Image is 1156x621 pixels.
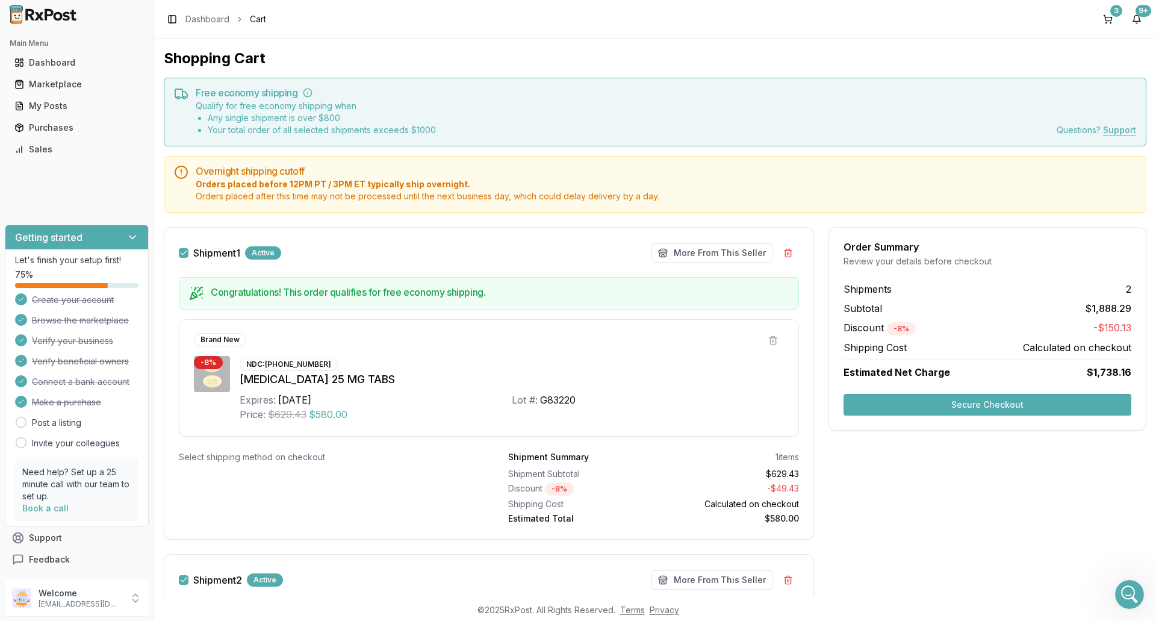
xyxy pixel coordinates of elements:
[208,124,436,136] li: Your total order of all selected shipments exceeds $ 1000
[651,570,772,590] button: More From This Seller
[14,78,139,90] div: Marketplace
[508,451,589,463] div: Shipment Summary
[659,513,800,525] div: $580.00
[240,358,338,371] div: NDC: [PHONE_NUMBER]
[10,95,144,117] a: My Posts
[194,356,223,369] div: - 8 %
[659,482,800,496] div: - $49.43
[188,5,211,28] button: Home
[38,395,48,404] button: Emoji picker
[32,355,129,367] span: Verify beneficial owners
[10,81,197,119] div: I tried to prepare this year but didn't work in my favor still sorry
[151,276,231,303] div: mounjaro 5mg
[39,599,122,609] p: [EMAIL_ADDRESS][DOMAIN_NAME]
[208,112,436,124] li: Any single shipment is over $ 800
[508,468,649,480] div: Shipment Subtotal
[39,587,122,599] p: Welcome
[196,166,1136,176] h5: Overnight shipping cutoff
[508,513,649,525] div: Estimated Total
[185,13,266,25] nav: breadcrumb
[5,75,149,94] button: Marketplace
[844,255,1131,267] div: Review your details before checkout
[240,407,266,422] div: Price:
[196,190,1136,202] span: Orders placed after this time may not be processed until the next business day, which could delay...
[123,364,231,391] div: [MEDICAL_DATA] 25?
[15,269,33,281] span: 75 %
[5,96,149,116] button: My Posts
[659,468,800,480] div: $629.43
[247,573,283,587] div: Active
[10,312,51,339] div: on it!
[14,122,139,134] div: Purchases
[32,437,120,449] a: Invite your colleagues
[844,340,907,355] span: Shipping Cost
[10,117,144,139] a: Purchases
[1098,10,1117,29] button: 3
[540,393,576,407] div: G83220
[1023,340,1131,355] span: Calculated on checkout
[132,212,222,224] div: [MEDICAL_DATA] 160
[14,57,139,69] div: Dashboard
[123,205,231,231] div: [MEDICAL_DATA] 160
[240,393,276,407] div: Expires:
[53,136,222,172] div: hey no problem! You can only do what you can do and honestly you have helped us tremendously!
[10,129,231,189] div: JEFFREY says…
[268,407,306,422] span: $629.43
[844,322,916,334] span: Discount
[10,52,144,73] a: Dashboard
[844,242,1131,252] div: Order Summary
[10,240,231,276] div: Manuel says…
[10,205,231,241] div: JEFFREY says…
[14,100,139,112] div: My Posts
[245,246,281,260] div: Active
[10,73,144,95] a: Marketplace
[19,89,188,112] div: I tried to prepare this year but didn't work in my favor still sorry
[19,248,42,260] div: on it!
[58,15,117,27] p: Active 10h ago
[179,451,470,463] div: Select shipping method on checkout
[844,366,950,378] span: Estimated Net Charge
[200,52,222,64] div: ok ty
[5,53,149,72] button: Dashboard
[164,49,1146,68] h1: Shopping Cart
[1136,5,1151,17] div: 9+
[10,276,231,313] div: JEFFREY says…
[160,284,222,296] div: mounjaro 5mg
[5,118,149,137] button: Purchases
[14,143,139,155] div: Sales
[22,503,69,513] a: Book a call
[10,45,231,81] div: JEFFREY says…
[43,129,231,179] div: hey no problem! You can only do what you can do and honestly you have helped us tremendously!
[211,5,233,27] div: Close
[10,39,144,48] h2: Main Menu
[5,527,149,549] button: Support
[1126,282,1131,296] span: 2
[29,554,70,566] span: Feedback
[240,371,784,388] div: [MEDICAL_DATA] 25 MG TABS
[887,322,916,335] div: - 8 %
[250,13,266,25] span: Cart
[32,335,113,347] span: Verify your business
[1115,580,1144,609] iframe: Intercom live chat
[1110,5,1122,17] div: 3
[10,189,231,205] div: [DATE]
[844,394,1131,416] button: Secure Checkout
[10,81,231,129] div: Manuel says…
[191,45,231,72] div: ok ty
[34,7,54,26] img: Profile image for Manuel
[32,376,129,388] span: Connect a bank account
[196,178,1136,190] span: Orders placed before 12PM PT / 3PM ET typically ship overnight.
[58,6,137,15] h1: [PERSON_NAME]
[775,451,799,463] div: 1 items
[194,356,230,392] img: Jardiance 25 MG TABS
[22,466,131,502] p: Need help? Set up a 25 minute call with our team to set up.
[508,498,649,510] div: Shipping Cost
[1093,320,1131,335] span: -$150.13
[1087,365,1131,379] span: $1,738.16
[8,5,31,28] button: go back
[659,498,800,510] div: Calculated on checkout
[844,282,892,296] span: Shipments
[193,575,242,585] label: Shipment 2
[1086,301,1131,316] span: $1,888.29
